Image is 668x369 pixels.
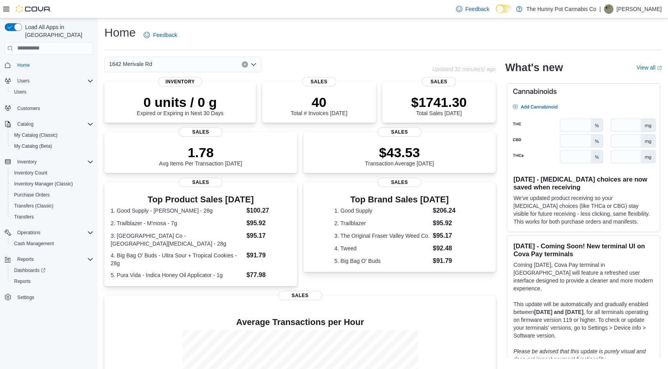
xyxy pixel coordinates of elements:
h3: [DATE] - Coming Soon! New terminal UI on Cova Pay terminals [513,242,653,258]
button: Reports [2,254,97,265]
button: Home [2,59,97,71]
span: Home [17,62,30,68]
p: [PERSON_NAME] [617,4,662,14]
p: The Hunny Pot Cannabis Co [526,4,596,14]
dd: $91.79 [433,256,465,266]
span: Load All Apps in [GEOGRAPHIC_DATA] [22,23,93,39]
span: Transfers [14,214,34,220]
dt: 3. The Original Fraser Valley Weed Co. [334,232,430,240]
span: Sales [179,127,223,137]
a: Settings [14,293,37,302]
p: 1.78 [159,145,242,160]
p: Updated 32 minute(s) ago [432,66,496,72]
h2: What's new [505,61,563,74]
span: Reports [17,256,34,263]
span: Feedback [153,31,177,39]
dt: 2. Trailblazer - M'mosa - 7g [111,219,243,227]
button: Purchase Orders [8,189,97,200]
span: Transfers (Classic) [11,201,93,211]
span: Inventory Count [14,170,47,176]
dd: $95.17 [246,231,291,240]
span: Inventory Manager (Classic) [11,179,93,189]
button: Operations [2,227,97,238]
button: Reports [14,255,37,264]
a: Inventory Manager (Classic) [11,179,76,189]
h4: Average Transactions per Hour [111,318,489,327]
p: $1741.30 [411,94,467,110]
div: Total Sales [DATE] [411,94,467,116]
span: 1642 Merivale Rd [109,59,152,69]
span: Inventory Manager (Classic) [14,181,73,187]
a: Reports [11,277,34,286]
span: Customers [14,103,93,113]
span: Sales [378,178,422,187]
span: Sales [179,178,223,187]
dt: 4. Tweed [334,244,430,252]
dd: $95.92 [433,218,465,228]
p: Coming [DATE], Cova Pay terminal in [GEOGRAPHIC_DATA] will feature a refreshed user interface des... [513,261,653,292]
span: Reports [14,255,93,264]
button: Clear input [242,61,248,68]
span: Purchase Orders [11,190,93,200]
span: Reports [14,278,31,285]
button: Inventory Manager (Classic) [8,178,97,189]
dt: 2. Trailblazer [334,219,430,227]
em: Please be advised that this update is purely visual and does not impact payment functionality. [513,348,646,362]
dt: 4. Big Bag O' Buds - Ultra Sour + Tropical Cookies - 28g [111,252,243,267]
img: Cova [16,5,51,13]
a: Transfers [11,212,37,222]
p: $43.53 [365,145,434,160]
button: Settings [2,292,97,303]
button: My Catalog (Classic) [8,130,97,141]
span: Sales [378,127,422,137]
span: Settings [17,294,34,301]
a: Cash Management [11,239,57,248]
a: Transfers (Classic) [11,201,57,211]
button: Customers [2,102,97,114]
button: Inventory [2,156,97,167]
dd: $206.24 [433,206,465,215]
span: Home [14,60,93,70]
h3: Top Brand Sales [DATE] [334,195,465,204]
span: Purchase Orders [14,192,50,198]
a: Feedback [141,27,180,43]
dd: $91.79 [246,251,291,260]
span: Sales [278,291,322,300]
dt: 5. Pura Vida - Indica Honey Oil Applicator - 1g [111,271,243,279]
a: Customers [14,104,43,113]
span: My Catalog (Beta) [11,141,93,151]
span: Customers [17,105,40,112]
div: Transaction Average [DATE] [365,145,434,167]
button: Catalog [2,119,97,130]
span: My Catalog (Classic) [14,132,58,138]
button: Inventory Count [8,167,97,178]
span: Users [11,87,93,97]
h1: Home [104,25,136,40]
button: Users [14,76,33,86]
button: Users [8,86,97,97]
span: Cash Management [14,240,54,247]
span: Transfers [11,212,93,222]
nav: Complex example [5,56,93,323]
span: Inventory [158,77,202,86]
p: We've updated product receiving so your [MEDICAL_DATA] choices (like THCa or CBG) stay visible fo... [513,194,653,226]
p: | [599,4,601,14]
button: Inventory [14,157,40,167]
dt: 1. Good Supply [334,207,430,215]
span: Sales [302,77,336,86]
a: Purchase Orders [11,190,53,200]
button: Reports [8,276,97,287]
a: Home [14,61,33,70]
span: Catalog [14,119,93,129]
span: Transfers (Classic) [14,203,53,209]
a: My Catalog (Classic) [11,130,61,140]
a: View allExternal link [637,64,662,71]
dd: $77.98 [246,270,291,280]
span: My Catalog (Classic) [11,130,93,140]
span: Operations [14,228,93,237]
span: Users [17,78,29,84]
a: Users [11,87,29,97]
button: Open list of options [250,61,257,68]
a: Dashboards [11,266,49,275]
